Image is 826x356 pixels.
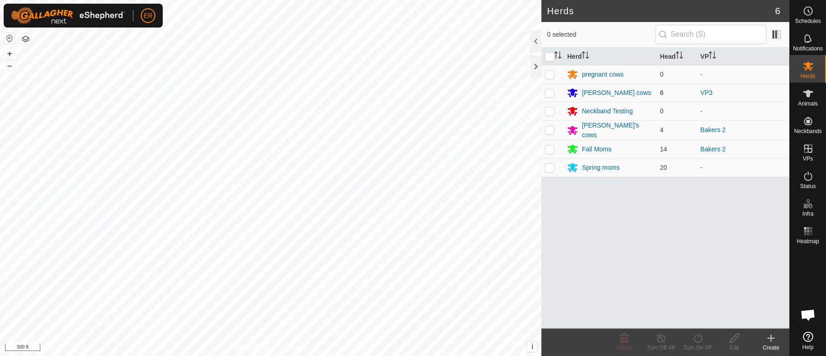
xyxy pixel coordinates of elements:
p-sorticon: Activate to sort [709,53,716,60]
div: Create [753,344,789,352]
span: 0 selected [547,30,655,39]
a: Bakers 2 [700,145,726,153]
p-sorticon: Activate to sort [582,53,589,60]
p-sorticon: Activate to sort [554,53,562,60]
span: 0 [660,71,664,78]
h2: Herds [547,6,775,17]
button: Reset Map [4,33,15,44]
a: VP3 [700,89,712,96]
button: Map Layers [20,33,31,44]
span: Neckbands [794,128,821,134]
div: Spring moms [582,163,619,172]
span: Heatmap [797,239,819,244]
div: [PERSON_NAME] cows [582,88,651,98]
img: Gallagher Logo [11,7,126,24]
div: Fall Moms [582,145,611,154]
span: 0 [660,107,664,115]
a: Help [790,328,826,354]
input: Search (S) [655,25,766,44]
td: - [697,102,789,120]
button: i [527,342,537,352]
span: Help [802,345,814,350]
span: Status [800,184,815,189]
button: + [4,48,15,59]
div: [PERSON_NAME]'s cows [582,121,652,140]
span: 4 [660,126,664,133]
div: Neckband Testing [582,106,633,116]
a: Bakers 2 [700,126,726,133]
div: Turn Off VP [643,344,679,352]
th: Head [656,48,697,66]
p-sorticon: Activate to sort [676,53,683,60]
div: Open chat [794,301,822,328]
th: Herd [563,48,656,66]
a: Contact Us [280,344,307,352]
div: pregnant cows [582,70,623,79]
span: Delete [617,345,633,351]
span: 6 [660,89,664,96]
td: - [697,158,789,177]
span: Infra [802,211,813,217]
span: i [531,343,533,350]
button: – [4,60,15,71]
span: 6 [775,4,780,18]
td: - [697,65,789,83]
span: Animals [798,101,818,106]
span: VPs [803,156,813,161]
span: 14 [660,145,667,153]
span: ER [143,11,152,21]
a: Privacy Policy [235,344,269,352]
th: VP [697,48,789,66]
span: Herds [800,73,815,79]
span: 20 [660,164,667,171]
div: Edit [716,344,753,352]
span: Schedules [795,18,820,24]
span: Notifications [793,46,823,51]
div: Turn On VP [679,344,716,352]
